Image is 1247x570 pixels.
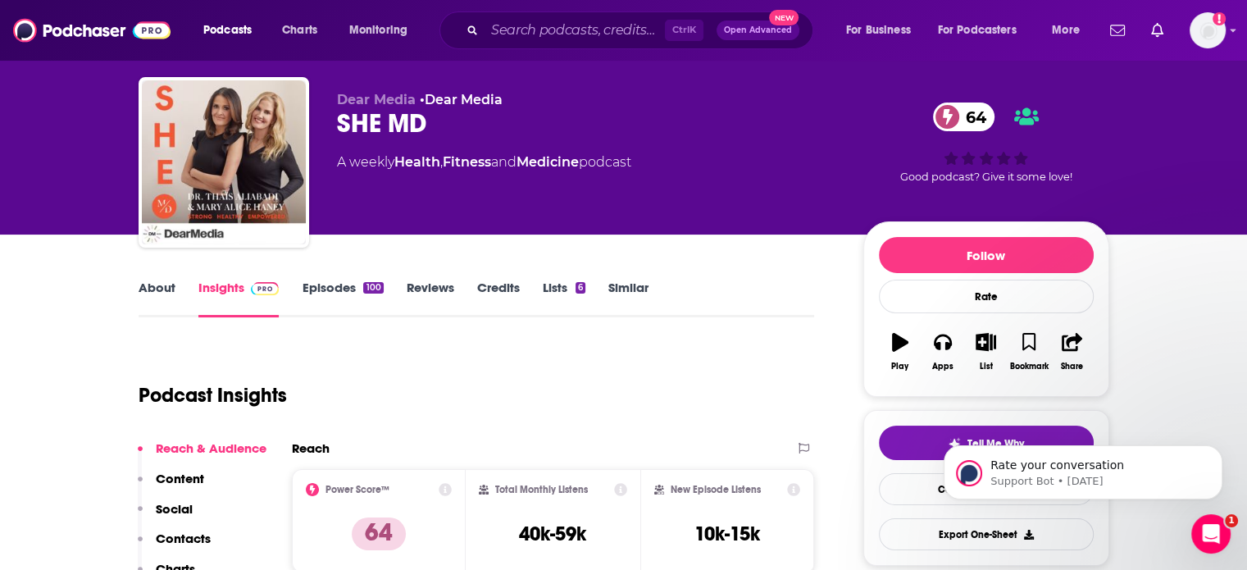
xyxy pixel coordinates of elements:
[1190,12,1226,48] span: Logged in as smeizlik
[879,237,1094,273] button: Follow
[927,17,1040,43] button: open menu
[891,362,908,372] div: Play
[1190,12,1226,48] img: User Profile
[879,280,1094,313] div: Rate
[477,280,520,317] a: Credits
[485,17,665,43] input: Search podcasts, credits, & more...
[251,282,280,295] img: Podchaser Pro
[835,17,931,43] button: open menu
[138,501,193,531] button: Social
[949,103,994,131] span: 64
[517,154,579,170] a: Medicine
[879,322,922,381] button: Play
[491,154,517,170] span: and
[282,19,317,42] span: Charts
[1061,362,1083,372] div: Share
[1008,322,1050,381] button: Bookmark
[900,171,1072,183] span: Good podcast? Give it some love!
[671,484,761,495] h2: New Episode Listens
[440,154,443,170] span: ,
[338,17,429,43] button: open menu
[1191,514,1231,554] iframe: Intercom live chat
[694,522,760,546] h3: 10k-15k
[879,426,1094,460] button: tell me why sparkleTell Me Why
[543,280,585,317] a: Lists6
[394,154,440,170] a: Health
[138,531,211,561] button: Contacts
[407,280,454,317] a: Reviews
[922,322,964,381] button: Apps
[13,15,171,46] img: Podchaser - Follow, Share and Rate Podcasts
[846,19,911,42] span: For Business
[938,19,1017,42] span: For Podcasters
[1050,322,1093,381] button: Share
[156,531,211,546] p: Contacts
[156,501,193,517] p: Social
[139,280,175,317] a: About
[139,383,287,408] h1: Podcast Insights
[271,17,327,43] a: Charts
[1213,12,1226,25] svg: Add a profile image
[325,484,389,495] h2: Power Score™
[1190,12,1226,48] button: Show profile menu
[1052,19,1080,42] span: More
[769,10,799,25] span: New
[1145,16,1170,44] a: Show notifications dropdown
[933,103,994,131] a: 64
[138,440,266,471] button: Reach & Audience
[964,322,1007,381] button: List
[1009,362,1048,372] div: Bookmark
[292,440,330,456] h2: Reach
[1104,16,1131,44] a: Show notifications dropdown
[665,20,703,41] span: Ctrl K
[337,92,416,107] span: Dear Media
[1040,17,1100,43] button: open menu
[724,26,792,34] span: Open Advanced
[879,518,1094,550] button: Export One-Sheet
[420,92,503,107] span: •
[337,153,631,172] div: A weekly podcast
[519,522,586,546] h3: 40k-59k
[352,518,406,550] p: 64
[576,282,585,294] div: 6
[349,19,407,42] span: Monitoring
[192,17,273,43] button: open menu
[980,362,993,372] div: List
[443,154,491,170] a: Fitness
[1225,514,1238,527] span: 1
[156,471,204,486] p: Content
[138,471,204,501] button: Content
[919,411,1247,526] iframe: Intercom notifications message
[717,21,799,40] button: Open AdvancedNew
[455,11,829,49] div: Search podcasts, credits, & more...
[302,280,383,317] a: Episodes100
[363,282,383,294] div: 100
[608,280,649,317] a: Similar
[879,473,1094,505] a: Contact This Podcast
[425,92,503,107] a: Dear Media
[203,19,252,42] span: Podcasts
[142,80,306,244] img: SHE MD
[932,362,953,372] div: Apps
[156,440,266,456] p: Reach & Audience
[863,92,1109,194] div: 64Good podcast? Give it some love!
[198,280,280,317] a: InsightsPodchaser Pro
[495,484,588,495] h2: Total Monthly Listens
